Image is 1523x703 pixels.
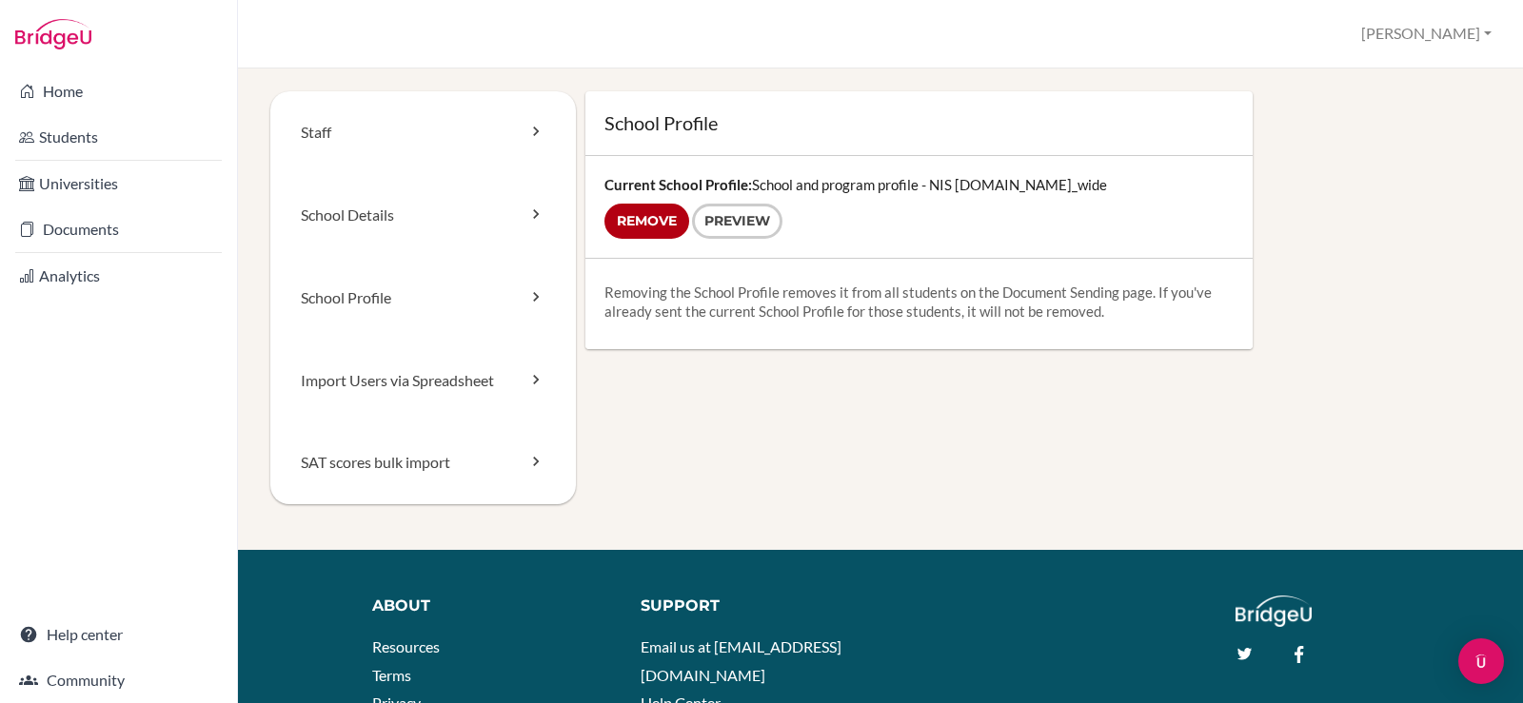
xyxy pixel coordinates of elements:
[4,118,233,156] a: Students
[372,666,411,684] a: Terms
[585,156,1253,258] div: School and program profile - NIS [DOMAIN_NAME]_wide
[604,110,1234,136] h1: School Profile
[270,340,576,422] a: Import Users via Spreadsheet
[270,257,576,340] a: School Profile
[692,204,782,239] a: Preview
[4,615,233,654] a: Help center
[604,204,689,239] input: Remove
[641,637,841,684] a: Email us at [EMAIL_ADDRESS][DOMAIN_NAME]
[270,421,576,504] a: SAT scores bulk import
[372,637,440,655] a: Resources
[4,257,233,295] a: Analytics
[372,596,612,617] div: About
[270,174,576,257] a: School Details
[4,661,233,699] a: Community
[15,19,91,49] img: Bridge-U
[4,165,233,203] a: Universities
[604,176,752,193] strong: Current School Profile:
[270,91,576,174] a: Staff
[1353,16,1500,51] button: [PERSON_NAME]
[1236,596,1313,627] img: logo_white@2x-f4f0deed5e89b7ecb1c2cc34c3e3d731f90f0f143d5ea2071677605dd97b5244.png
[641,596,865,617] div: Support
[604,283,1234,321] p: Removing the School Profile removes it from all students on the Document Sending page. If you've ...
[4,72,233,110] a: Home
[1458,638,1504,684] div: Open Intercom Messenger
[4,210,233,248] a: Documents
